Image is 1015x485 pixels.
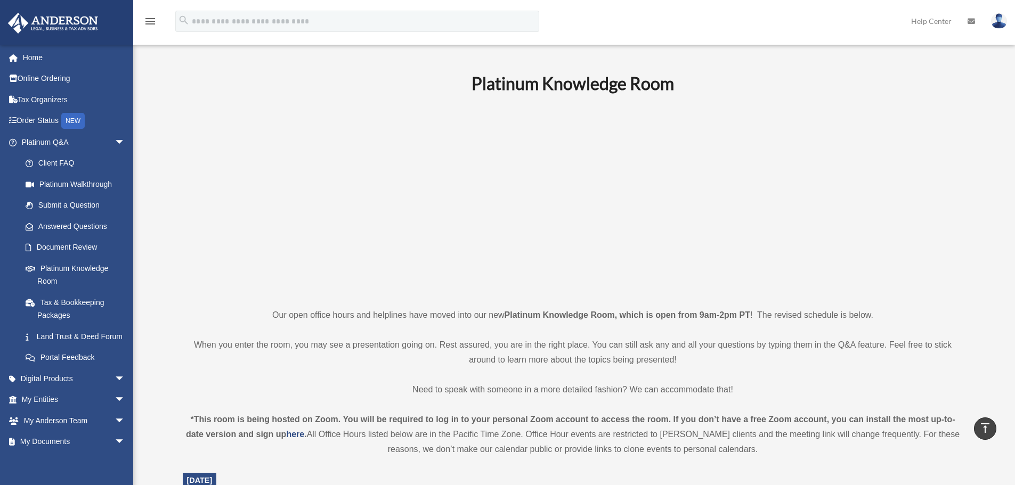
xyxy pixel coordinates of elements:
[472,73,674,94] b: Platinum Knowledge Room
[178,14,190,26] i: search
[15,326,141,347] a: Land Trust & Deed Forum
[15,292,141,326] a: Tax & Bookkeeping Packages
[144,19,157,28] a: menu
[7,368,141,389] a: Digital Productsarrow_drop_down
[144,15,157,28] i: menu
[286,430,304,439] a: here
[304,430,306,439] strong: .
[61,113,85,129] div: NEW
[7,110,141,132] a: Order StatusNEW
[7,410,141,431] a: My Anderson Teamarrow_drop_down
[115,389,136,411] span: arrow_drop_down
[7,47,141,68] a: Home
[15,216,141,237] a: Answered Questions
[115,431,136,453] span: arrow_drop_down
[187,476,213,484] span: [DATE]
[15,153,141,174] a: Client FAQ
[15,258,136,292] a: Platinum Knowledge Room
[974,417,996,440] a: vertical_align_top
[7,431,141,453] a: My Documentsarrow_drop_down
[505,310,750,319] strong: Platinum Knowledge Room, which is open from 9am-2pm PT
[183,412,963,457] div: All Office Hours listed below are in the Pacific Time Zone. Office Hour events are restricted to ...
[5,13,101,34] img: Anderson Advisors Platinum Portal
[7,89,141,110] a: Tax Organizers
[186,415,955,439] strong: *This room is being hosted on Zoom. You will be required to log in to your personal Zoom account ...
[183,382,963,397] p: Need to speak with someone in a more detailed fashion? We can accommodate that!
[7,68,141,89] a: Online Ordering
[15,347,141,368] a: Portal Feedback
[115,131,136,153] span: arrow_drop_down
[413,108,733,288] iframe: 231110_Toby_KnowledgeRoom
[979,422,992,434] i: vertical_align_top
[991,13,1007,29] img: User Pic
[15,237,141,258] a: Document Review
[115,368,136,390] span: arrow_drop_down
[183,338,963,367] p: When you enter the room, you may see a presentation going on. Rest assured, you are in the right ...
[7,131,141,153] a: Platinum Q&Aarrow_drop_down
[115,410,136,432] span: arrow_drop_down
[7,389,141,410] a: My Entitiesarrow_drop_down
[15,174,141,195] a: Platinum Walkthrough
[183,308,963,323] p: Our open office hours and helplines have moved into our new ! The revised schedule is below.
[15,195,141,216] a: Submit a Question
